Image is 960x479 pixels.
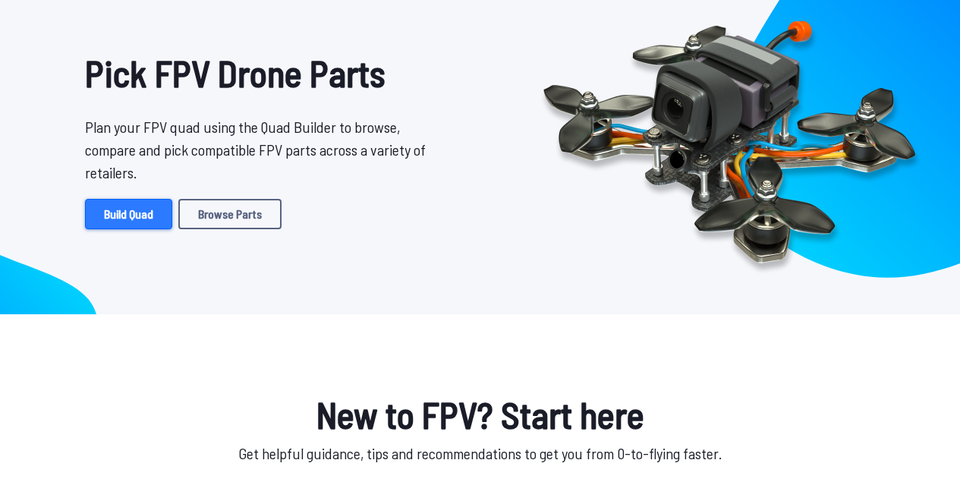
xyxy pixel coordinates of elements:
[85,46,426,100] h1: Pick FPV Drone Parts
[73,442,887,465] p: Get helpful guidance, tips and recommendations to get you from 0-to-flying faster.
[178,199,282,229] a: Browse Parts
[85,199,172,229] a: Build Quad
[73,387,887,442] h1: New to FPV? Start here
[85,115,426,184] p: Plan your FPV quad using the Quad Builder to browse, compare and pick compatible FPV parts across...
